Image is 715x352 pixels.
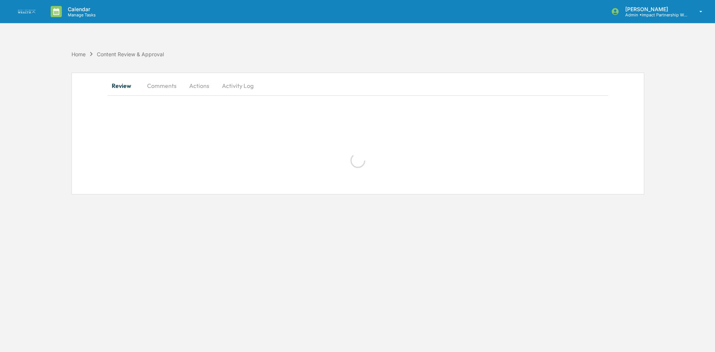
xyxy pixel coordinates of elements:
button: Review [108,77,141,95]
p: Manage Tasks [62,12,99,18]
p: Calendar [62,6,99,12]
button: Comments [141,77,182,95]
p: Admin • Impact Partnership Wealth [619,12,689,18]
img: logo [18,10,36,14]
button: Actions [182,77,216,95]
div: Home [71,51,86,57]
button: Activity Log [216,77,260,95]
div: Content Review & Approval [97,51,164,57]
div: secondary tabs example [108,77,608,95]
p: [PERSON_NAME] [619,6,689,12]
